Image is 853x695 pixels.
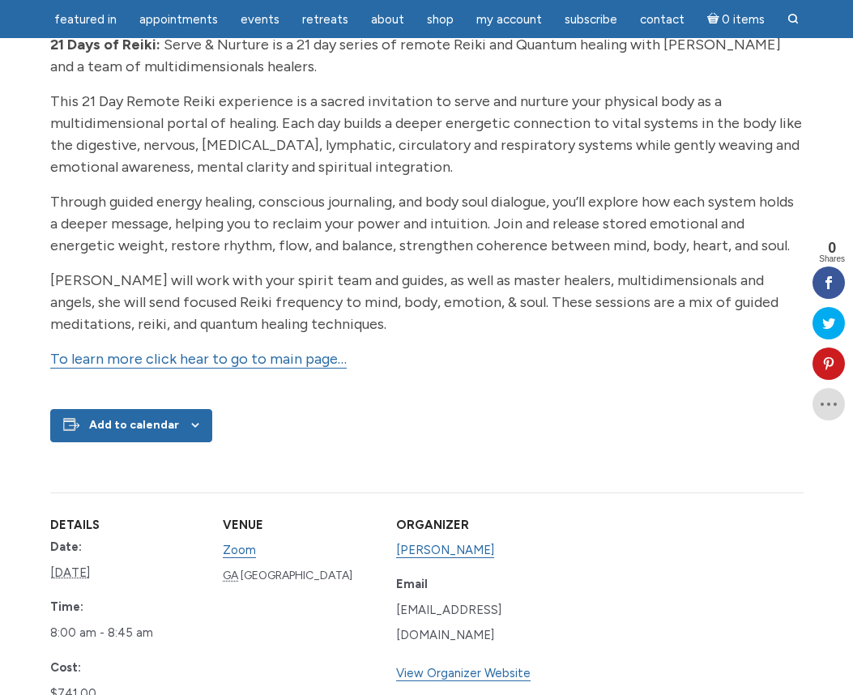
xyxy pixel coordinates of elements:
[555,4,627,36] a: Subscribe
[722,14,765,26] span: 0 items
[396,575,550,595] dt: Email
[427,12,454,27] span: Shop
[476,12,542,27] span: My Account
[396,666,531,681] a: View Organizer Website
[241,12,279,27] span: Events
[50,270,804,335] p: [PERSON_NAME] will work with your spirit team and guides, as well as master healers, multidimensi...
[50,518,204,531] h2: Details
[565,12,617,27] span: Subscribe
[302,12,348,27] span: Retreats
[417,4,463,36] a: Shop
[640,12,685,27] span: Contact
[697,2,775,36] a: Cart0 items
[50,565,90,580] abbr: 2025-09-10
[50,598,204,617] dt: Time:
[371,12,404,27] span: About
[396,598,550,647] dd: [EMAIL_ADDRESS][DOMAIN_NAME]
[819,241,845,255] span: 0
[231,4,289,36] a: Events
[50,191,804,257] p: Through guided energy healing, conscious journaling, and body soul dialogue, you’ll explore how e...
[50,91,804,178] p: This 21 Day Remote Reiki experience is a sacred invitation to serve and nurture your physical bod...
[50,538,204,557] dt: Date:
[89,418,179,432] button: View links to add events to your calendar
[139,12,218,27] span: Appointments
[819,255,845,263] span: Shares
[45,4,126,36] a: featured in
[241,569,352,582] span: [GEOGRAPHIC_DATA]
[50,36,160,53] strong: 21 Days of Reiki:
[630,4,694,36] a: Contact
[50,350,347,369] a: To learn more click hear to go to main page…
[223,518,377,531] h2: Venue
[467,4,552,36] a: My Account
[361,4,414,36] a: About
[292,4,358,36] a: Retreats
[50,659,204,678] dt: Cost:
[396,543,494,558] a: [PERSON_NAME]
[223,543,256,558] a: Zoom
[223,569,238,582] abbr: Georgia
[50,620,204,646] div: 2025-09-10
[707,12,723,27] i: Cart
[396,518,550,531] h2: Organizer
[50,34,804,78] p: Serve & Nurture is a 21 day series of remote Reiki and Quantum healing with [PERSON_NAME] and a t...
[130,4,228,36] a: Appointments
[54,12,117,27] span: featured in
